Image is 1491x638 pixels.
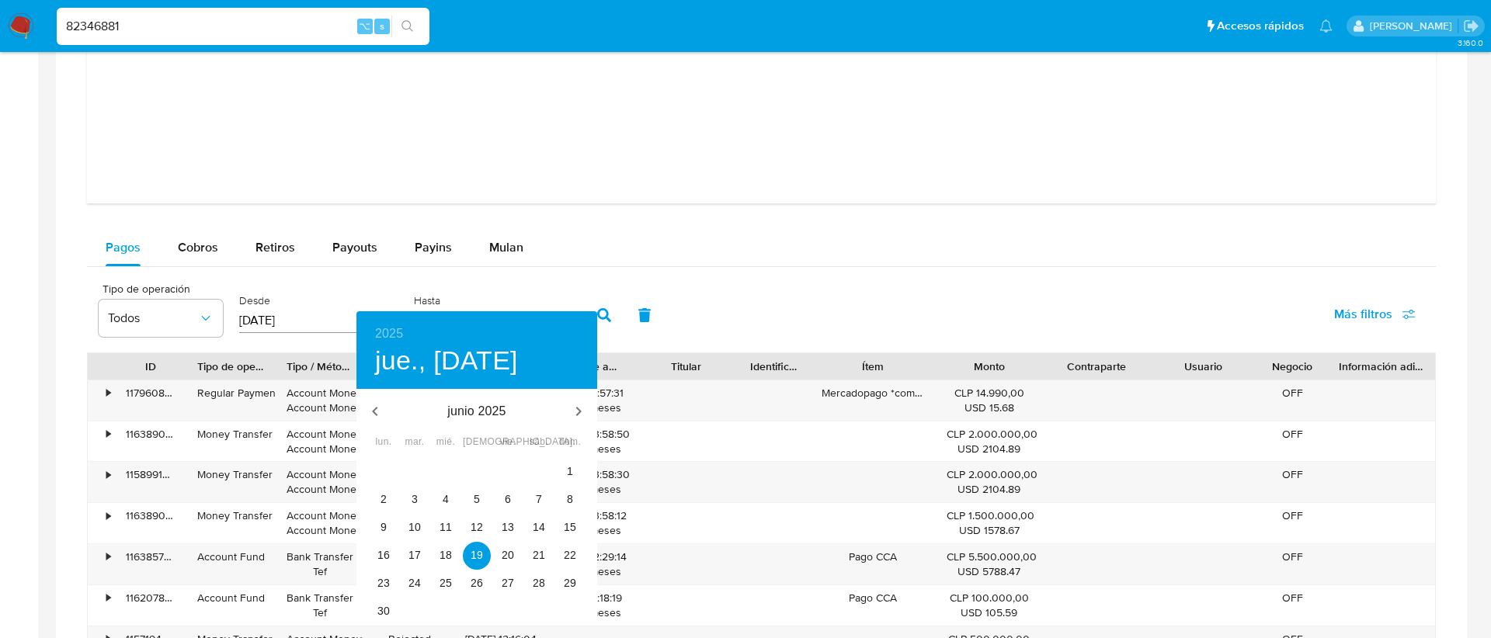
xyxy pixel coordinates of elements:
[494,514,522,542] button: 13
[401,435,429,450] span: mar.
[432,486,460,514] button: 4
[556,486,584,514] button: 8
[440,547,452,563] p: 18
[502,547,514,563] p: 20
[494,486,522,514] button: 6
[463,570,491,598] button: 26
[525,486,553,514] button: 7
[556,570,584,598] button: 29
[533,519,545,535] p: 14
[440,575,452,591] p: 25
[401,486,429,514] button: 3
[471,519,483,535] p: 12
[463,542,491,570] button: 19
[505,491,511,507] p: 6
[556,458,584,486] button: 1
[525,570,553,598] button: 28
[408,519,421,535] p: 10
[375,323,403,345] button: 2025
[381,491,387,507] p: 2
[564,547,576,563] p: 22
[525,514,553,542] button: 14
[432,570,460,598] button: 25
[440,519,452,535] p: 11
[412,491,418,507] p: 3
[502,575,514,591] p: 27
[533,575,545,591] p: 28
[408,575,421,591] p: 24
[525,435,553,450] span: sáb.
[494,570,522,598] button: 27
[556,542,584,570] button: 22
[471,575,483,591] p: 26
[556,435,584,450] span: dom.
[564,575,576,591] p: 29
[567,491,573,507] p: 8
[377,603,390,619] p: 30
[401,570,429,598] button: 24
[556,514,584,542] button: 15
[432,435,460,450] span: mié.
[370,435,398,450] span: lun.
[536,491,542,507] p: 7
[533,547,545,563] p: 21
[525,542,553,570] button: 21
[401,542,429,570] button: 17
[370,514,398,542] button: 9
[394,402,560,421] p: junio 2025
[375,345,518,377] button: jue., [DATE]
[408,547,421,563] p: 17
[377,547,390,563] p: 16
[463,514,491,542] button: 12
[463,486,491,514] button: 5
[502,519,514,535] p: 13
[494,435,522,450] span: vie.
[381,519,387,535] p: 9
[370,570,398,598] button: 23
[494,542,522,570] button: 20
[370,598,398,626] button: 30
[370,486,398,514] button: 2
[463,435,491,450] span: [DEMOGRAPHIC_DATA].
[432,542,460,570] button: 18
[564,519,576,535] p: 15
[443,491,449,507] p: 4
[370,542,398,570] button: 16
[471,547,483,563] p: 19
[432,514,460,542] button: 11
[377,575,390,591] p: 23
[567,463,573,479] p: 1
[401,514,429,542] button: 10
[474,491,480,507] p: 5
